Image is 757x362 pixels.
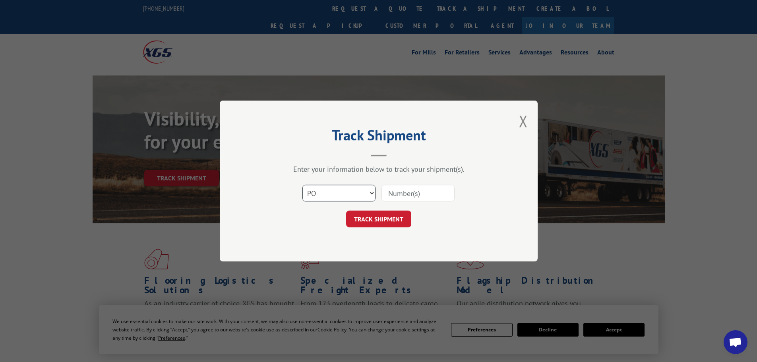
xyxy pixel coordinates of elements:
div: Open chat [724,330,747,354]
button: Close modal [519,110,528,132]
h2: Track Shipment [259,130,498,145]
input: Number(s) [381,185,455,201]
div: Enter your information below to track your shipment(s). [259,165,498,174]
button: TRACK SHIPMENT [346,211,411,227]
